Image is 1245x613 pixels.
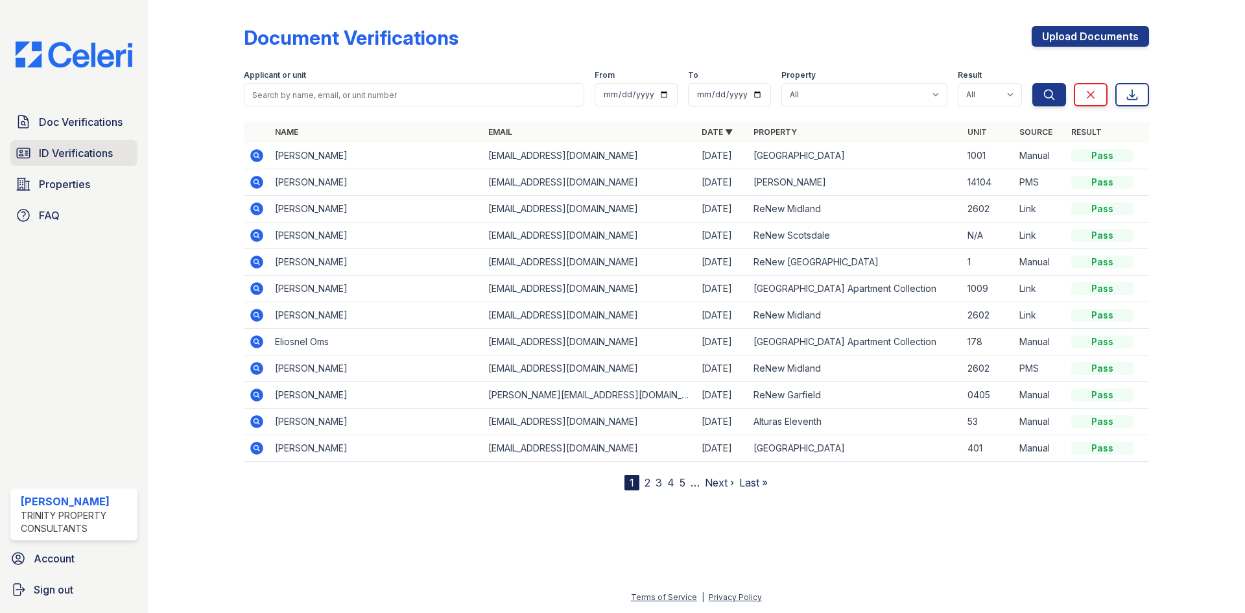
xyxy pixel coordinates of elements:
[1071,176,1133,189] div: Pass
[962,276,1014,302] td: 1009
[5,546,143,571] a: Account
[691,475,700,490] span: …
[21,494,132,509] div: [PERSON_NAME]
[1014,409,1066,435] td: Manual
[483,169,696,196] td: [EMAIL_ADDRESS][DOMAIN_NAME]
[1071,127,1102,137] a: Result
[10,202,137,228] a: FAQ
[483,409,696,435] td: [EMAIL_ADDRESS][DOMAIN_NAME]
[270,409,483,435] td: [PERSON_NAME]
[1071,149,1133,162] div: Pass
[483,196,696,222] td: [EMAIL_ADDRESS][DOMAIN_NAME]
[1071,229,1133,242] div: Pass
[488,127,512,137] a: Email
[962,355,1014,382] td: 2602
[748,222,962,249] td: ReNew Scotsdale
[1071,415,1133,428] div: Pass
[1014,169,1066,196] td: PMS
[483,329,696,355] td: [EMAIL_ADDRESS][DOMAIN_NAME]
[688,70,698,80] label: To
[270,276,483,302] td: [PERSON_NAME]
[962,329,1014,355] td: 178
[962,249,1014,276] td: 1
[1014,435,1066,462] td: Manual
[270,196,483,222] td: [PERSON_NAME]
[680,476,685,489] a: 5
[748,169,962,196] td: [PERSON_NAME]
[696,329,748,355] td: [DATE]
[1071,335,1133,348] div: Pass
[1014,249,1066,276] td: Manual
[1019,127,1052,137] a: Source
[483,249,696,276] td: [EMAIL_ADDRESS][DOMAIN_NAME]
[275,127,298,137] a: Name
[244,26,458,49] div: Document Verifications
[270,435,483,462] td: [PERSON_NAME]
[1071,442,1133,455] div: Pass
[781,70,816,80] label: Property
[967,127,987,137] a: Unit
[1071,202,1133,215] div: Pass
[962,435,1014,462] td: 401
[696,382,748,409] td: [DATE]
[702,127,733,137] a: Date ▼
[696,276,748,302] td: [DATE]
[696,249,748,276] td: [DATE]
[1014,222,1066,249] td: Link
[270,249,483,276] td: [PERSON_NAME]
[483,435,696,462] td: [EMAIL_ADDRESS][DOMAIN_NAME]
[483,355,696,382] td: [EMAIL_ADDRESS][DOMAIN_NAME]
[5,577,143,603] a: Sign out
[667,476,674,489] a: 4
[705,476,734,489] a: Next ›
[1014,355,1066,382] td: PMS
[962,409,1014,435] td: 53
[656,476,662,489] a: 3
[962,143,1014,169] td: 1001
[39,208,60,223] span: FAQ
[748,329,962,355] td: [GEOGRAPHIC_DATA] Apartment Collection
[5,42,143,67] img: CE_Logo_Blue-a8612792a0a2168367f1c8372b55b34899dd931a85d93a1a3d3e32e68fde9ad4.png
[595,70,615,80] label: From
[39,114,123,130] span: Doc Verifications
[696,222,748,249] td: [DATE]
[645,476,650,489] a: 2
[39,176,90,192] span: Properties
[748,276,962,302] td: [GEOGRAPHIC_DATA] Apartment Collection
[748,382,962,409] td: ReNew Garfield
[1032,26,1149,47] a: Upload Documents
[748,355,962,382] td: ReNew Midland
[958,70,982,80] label: Result
[34,551,75,566] span: Account
[483,382,696,409] td: [PERSON_NAME][EMAIL_ADDRESS][DOMAIN_NAME]
[748,249,962,276] td: ReNew [GEOGRAPHIC_DATA]
[483,143,696,169] td: [EMAIL_ADDRESS][DOMAIN_NAME]
[1071,309,1133,322] div: Pass
[1014,382,1066,409] td: Manual
[270,222,483,249] td: [PERSON_NAME]
[962,196,1014,222] td: 2602
[1014,143,1066,169] td: Manual
[270,169,483,196] td: [PERSON_NAME]
[696,196,748,222] td: [DATE]
[1071,362,1133,375] div: Pass
[748,143,962,169] td: [GEOGRAPHIC_DATA]
[10,171,137,197] a: Properties
[270,302,483,329] td: [PERSON_NAME]
[34,582,73,597] span: Sign out
[696,143,748,169] td: [DATE]
[962,302,1014,329] td: 2602
[270,382,483,409] td: [PERSON_NAME]
[1014,276,1066,302] td: Link
[624,475,639,490] div: 1
[244,70,306,80] label: Applicant or unit
[244,83,584,106] input: Search by name, email, or unit number
[709,592,762,602] a: Privacy Policy
[696,169,748,196] td: [DATE]
[1014,302,1066,329] td: Link
[962,169,1014,196] td: 14104
[631,592,697,602] a: Terms of Service
[270,355,483,382] td: [PERSON_NAME]
[21,509,132,535] div: Trinity Property Consultants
